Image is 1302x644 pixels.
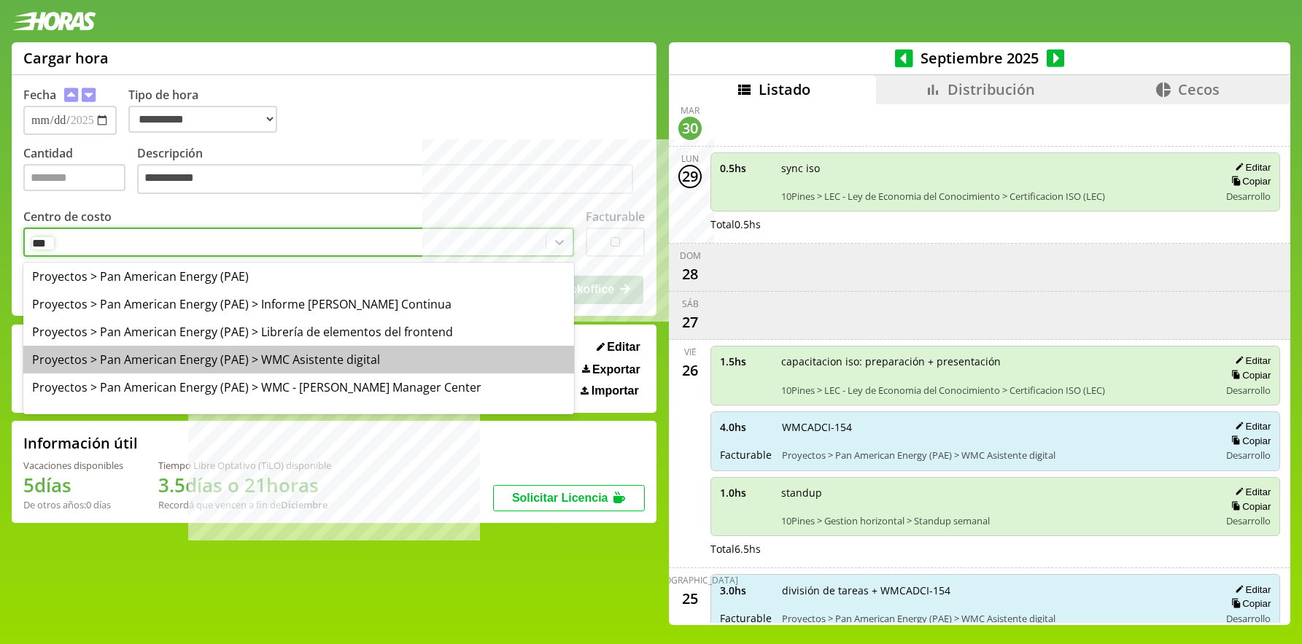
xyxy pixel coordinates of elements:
div: 27 [678,310,702,333]
span: Desarrollo [1226,449,1271,462]
div: mar [681,104,700,117]
span: Facturable [720,448,772,462]
span: Desarrollo [1226,612,1271,625]
div: Vacaciones disponibles [23,459,123,472]
div: sáb [682,298,699,310]
span: Listado [759,79,810,99]
div: Proyectos > Pan American Energy (PAE) [23,263,574,290]
div: dom [680,249,701,262]
span: Proyectos > Pan American Energy (PAE) > WMC Asistente digital [782,449,1209,462]
span: Distribución [948,79,1035,99]
div: 26 [678,358,702,381]
div: scrollable content [669,104,1290,623]
button: Editar [1231,354,1271,367]
span: Proyectos > Pan American Energy (PAE) > WMC Asistente digital [782,612,1209,625]
label: Centro de costo [23,209,112,225]
h1: 3.5 días o 21 horas [158,472,331,498]
textarea: Descripción [137,164,633,195]
div: Proyectos > Pan American Energy (PAE) > Informe [PERSON_NAME] Continua [23,290,574,318]
label: Fecha [23,87,56,103]
div: Proyectos > Pan American Energy (PAE) > WMC - [PERSON_NAME] Manager Center [23,373,574,401]
div: lun [681,152,699,165]
span: Septiembre 2025 [913,48,1047,68]
img: logotipo [12,12,96,31]
span: Facturable [720,611,772,625]
span: 1.5 hs [720,354,771,368]
button: Copiar [1227,175,1271,187]
h2: Información útil [23,433,138,453]
button: Copiar [1227,435,1271,447]
div: Total 6.5 hs [710,542,1280,556]
span: 1.0 hs [720,486,771,500]
div: Proyectos > Pan American Energy (PAE) > Librería de elementos del frontend [23,318,574,346]
span: 10Pines > Gestion horizontal > Standup semanal [781,514,1209,527]
button: Editar [592,340,645,354]
button: Editar [1231,583,1271,596]
div: De otros años: 0 días [23,498,123,511]
div: Tiempo Libre Optativo (TiLO) disponible [158,459,331,472]
span: Solicitar Licencia [512,492,608,504]
button: Exportar [578,362,645,377]
h1: Cargar hora [23,48,109,68]
span: Importar [592,384,639,397]
b: Diciembre [281,498,328,511]
span: WMCADCI-154 [782,420,1209,434]
label: Facturable [586,209,645,225]
button: Solicitar Licencia [493,485,645,511]
span: Cecos [1178,79,1220,99]
span: sync iso [781,161,1209,175]
input: Cantidad [23,164,125,191]
span: Exportar [592,363,640,376]
button: Copiar [1227,597,1271,610]
span: división de tareas + WMCADCI-154 [782,583,1209,597]
div: vie [684,346,697,358]
div: 28 [678,262,702,285]
span: standup [781,486,1209,500]
div: Recordá que vencen a fin de [158,498,331,511]
label: Cantidad [23,145,137,198]
div: 25 [678,586,702,610]
span: 10Pines > LEC - Ley de Economia del Conocimiento > Certificacion ISO (LEC) [781,384,1209,397]
div: [DEMOGRAPHIC_DATA] [642,574,738,586]
button: Copiar [1227,369,1271,381]
div: Proyectos > Pan American Energy (PAE) > WMC Asistente digital [23,346,574,373]
span: Desarrollo [1226,514,1271,527]
select: Tipo de hora [128,106,277,133]
span: Desarrollo [1226,190,1271,203]
span: 10Pines > LEC - Ley de Economia del Conocimiento > Certificacion ISO (LEC) [781,190,1209,203]
button: Copiar [1227,500,1271,513]
label: Descripción [137,145,645,198]
span: 3.0 hs [720,583,772,597]
div: Total 0.5 hs [710,217,1280,231]
span: 4.0 hs [720,420,772,434]
button: Editar [1231,486,1271,498]
label: Tipo de hora [128,87,289,135]
div: 30 [678,117,702,140]
span: Desarrollo [1226,384,1271,397]
span: capacitacion iso: preparación + presentación [781,354,1209,368]
button: Editar [1231,161,1271,174]
span: Editar [607,341,640,354]
button: Editar [1231,420,1271,432]
span: 0.5 hs [720,161,771,175]
div: 29 [678,165,702,188]
h1: 5 días [23,472,123,498]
